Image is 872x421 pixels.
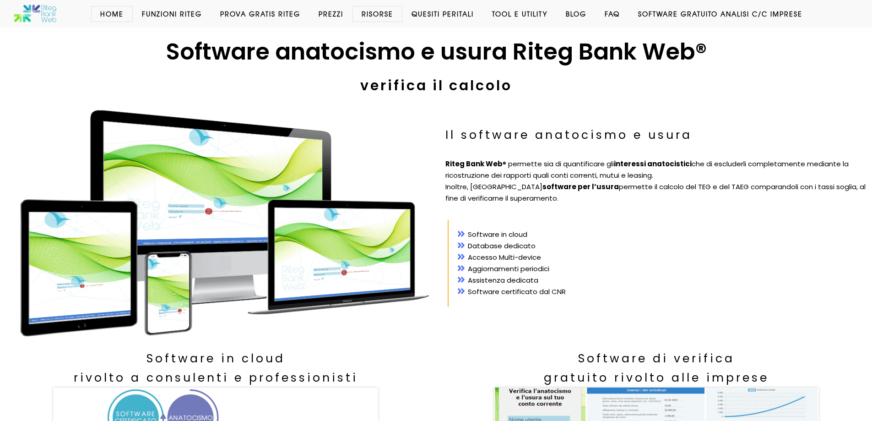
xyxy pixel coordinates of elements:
[211,9,309,18] a: Prova Gratis Riteg
[9,37,863,67] h1: Software anatocismo e usura Riteg Bank Web®
[629,9,812,18] a: Software GRATUITO analisi c/c imprese
[133,9,211,18] a: Funzioni Riteg
[458,275,856,286] li: Assistenza dedicata
[458,229,856,241] li: Software in cloud
[9,73,863,98] h2: verifica il calcolo
[91,9,133,18] a: Home
[596,9,629,18] a: Faq
[458,286,856,298] li: Software certificato dal CNR
[542,182,619,191] strong: software per l’usura
[483,9,557,18] a: Tool e Utility
[458,263,856,275] li: Aggiornamenti periodici
[445,126,868,145] h3: Il software anatocismo e usura
[458,241,856,252] li: Database dedicato
[445,159,868,204] p: ® permette sia di quantificare gli che di escluderli completamente mediante la ricostruzione dei ...
[458,252,856,263] li: Accesso Multi-device
[445,159,503,169] strong: Riteg Bank Web
[614,159,692,169] strong: interessi anatocistici
[352,9,402,18] a: Risorse
[14,5,57,23] img: Software anatocismo e usura bancaria
[557,9,596,18] a: Blog
[309,9,352,18] a: Prezzi
[19,107,431,340] img: Il software anatocismo Riteg Bank Web, calcolo e verifica di conto corrente, mutuo e leasing
[402,9,483,18] a: Quesiti Peritali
